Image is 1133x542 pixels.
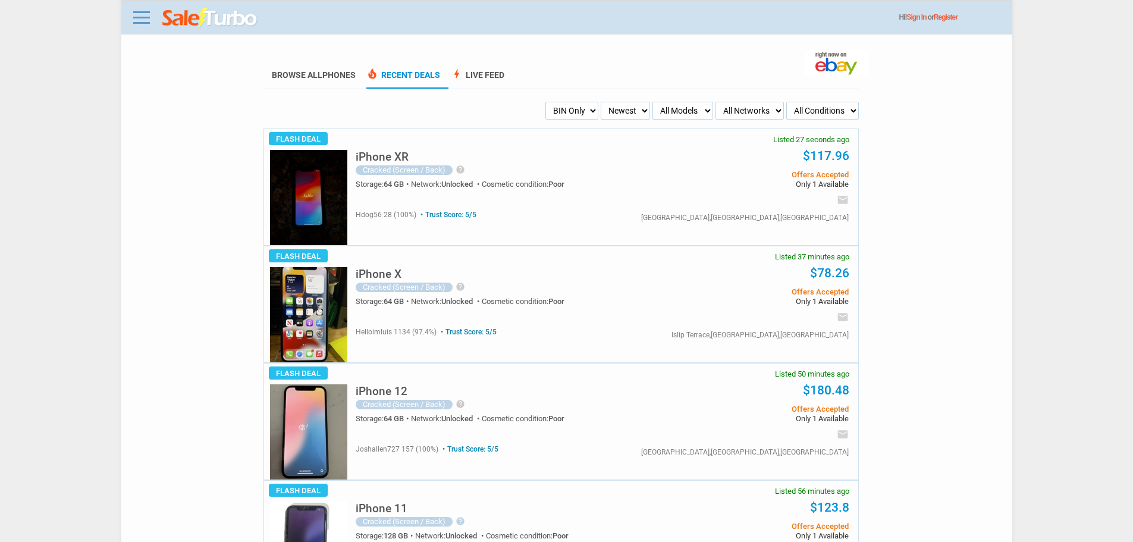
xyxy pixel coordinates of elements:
[669,288,848,296] span: Offers Accepted
[803,383,849,397] a: $180.48
[366,68,378,80] span: local_fire_department
[451,68,463,80] span: bolt
[269,132,328,145] span: Flash Deal
[928,13,958,21] span: or
[356,532,415,540] div: Storage:
[411,297,482,305] div: Network:
[451,70,504,89] a: boltLive Feed
[356,268,401,280] h5: iPhone X
[669,522,848,530] span: Offers Accepted
[669,532,848,540] span: Only 1 Available
[356,271,401,280] a: iPhone X
[548,414,564,423] span: Poor
[837,194,849,206] i: email
[269,249,328,262] span: Flash Deal
[418,211,476,219] span: Trust Score: 5/5
[548,297,564,306] span: Poor
[810,500,849,515] a: $123.8
[482,415,564,422] div: Cosmetic condition:
[356,297,411,305] div: Storage:
[384,414,404,423] span: 64 GB
[456,516,465,526] i: help
[837,311,849,323] i: email
[934,13,958,21] a: Register
[356,517,453,527] div: Cracked (Screen / Back)
[356,415,411,422] div: Storage:
[322,70,356,80] span: Phones
[356,153,409,162] a: iPhone XR
[441,297,473,306] span: Unlocked
[899,13,907,21] span: Hi!
[270,267,347,362] img: s-l225.jpg
[270,150,347,245] img: s-l225.jpg
[356,388,407,397] a: iPhone 12
[356,503,407,514] h5: iPhone 11
[356,211,416,219] span: hdog56 28 (100%)
[356,386,407,397] h5: iPhone 12
[440,445,498,453] span: Trust Score: 5/5
[356,165,453,175] div: Cracked (Screen / Back)
[269,366,328,380] span: Flash Deal
[775,370,849,378] span: Listed 50 minutes ago
[356,180,411,188] div: Storage:
[482,180,564,188] div: Cosmetic condition:
[162,8,258,29] img: saleturbo.com - Online Deals and Discount Coupons
[356,328,437,336] span: helloimluis 1134 (97.4%)
[411,415,482,422] div: Network:
[773,136,849,143] span: Listed 27 seconds ago
[356,151,409,162] h5: iPhone XR
[441,414,473,423] span: Unlocked
[553,531,569,540] span: Poor
[411,180,482,188] div: Network:
[366,70,440,89] a: local_fire_departmentRecent Deals
[456,399,465,409] i: help
[384,531,408,540] span: 128 GB
[456,165,465,174] i: help
[669,415,848,422] span: Only 1 Available
[270,384,347,480] img: s-l225.jpg
[669,405,848,413] span: Offers Accepted
[384,180,404,189] span: 64 GB
[775,253,849,261] span: Listed 37 minutes ago
[669,297,848,305] span: Only 1 Available
[671,331,849,339] div: Islip Terrace,[GEOGRAPHIC_DATA],[GEOGRAPHIC_DATA]
[482,297,564,305] div: Cosmetic condition:
[269,484,328,497] span: Flash Deal
[669,180,848,188] span: Only 1 Available
[837,428,849,440] i: email
[415,532,486,540] div: Network:
[272,70,356,80] a: Browse AllPhones
[456,282,465,292] i: help
[641,214,849,221] div: [GEOGRAPHIC_DATA],[GEOGRAPHIC_DATA],[GEOGRAPHIC_DATA]
[438,328,497,336] span: Trust Score: 5/5
[356,400,453,409] div: Cracked (Screen / Back)
[356,445,438,453] span: joshallen727 157 (100%)
[356,283,453,292] div: Cracked (Screen / Back)
[775,487,849,495] span: Listed 56 minutes ago
[445,531,477,540] span: Unlocked
[384,297,404,306] span: 64 GB
[641,449,849,456] div: [GEOGRAPHIC_DATA],[GEOGRAPHIC_DATA],[GEOGRAPHIC_DATA]
[907,13,927,21] a: Sign In
[486,532,569,540] div: Cosmetic condition:
[356,505,407,514] a: iPhone 11
[803,149,849,163] a: $117.96
[810,266,849,280] a: $78.26
[548,180,564,189] span: Poor
[669,171,848,178] span: Offers Accepted
[441,180,473,189] span: Unlocked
